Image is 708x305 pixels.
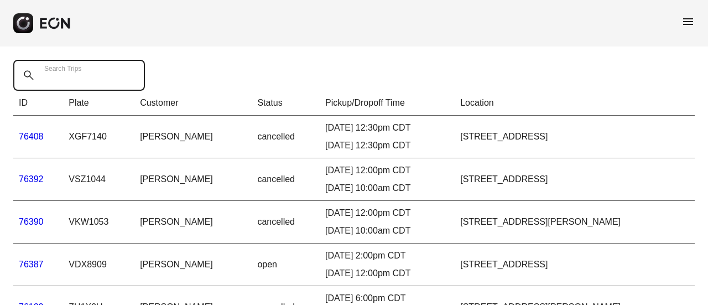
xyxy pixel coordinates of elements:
[63,244,134,286] td: VDX8909
[455,116,695,158] td: [STREET_ADDRESS]
[134,91,252,116] th: Customer
[252,201,320,244] td: cancelled
[134,116,252,158] td: [PERSON_NAME]
[252,116,320,158] td: cancelled
[455,201,695,244] td: [STREET_ADDRESS][PERSON_NAME]
[252,158,320,201] td: cancelled
[325,206,449,220] div: [DATE] 12:00pm CDT
[681,15,695,28] span: menu
[63,116,134,158] td: XGF7140
[325,267,449,280] div: [DATE] 12:00pm CDT
[19,132,44,141] a: 76408
[134,244,252,286] td: [PERSON_NAME]
[63,158,134,201] td: VSZ1044
[455,244,695,286] td: [STREET_ADDRESS]
[325,224,449,237] div: [DATE] 10:00am CDT
[19,260,44,269] a: 76387
[63,91,134,116] th: Plate
[13,91,63,116] th: ID
[325,249,449,262] div: [DATE] 2:00pm CDT
[252,244,320,286] td: open
[325,139,449,152] div: [DATE] 12:30pm CDT
[63,201,134,244] td: VKW1053
[19,174,44,184] a: 76392
[325,182,449,195] div: [DATE] 10:00am CDT
[455,158,695,201] td: [STREET_ADDRESS]
[19,217,44,226] a: 76390
[325,121,449,135] div: [DATE] 12:30pm CDT
[44,64,81,73] label: Search Trips
[134,201,252,244] td: [PERSON_NAME]
[455,91,695,116] th: Location
[134,158,252,201] td: [PERSON_NAME]
[320,91,455,116] th: Pickup/Dropoff Time
[252,91,320,116] th: Status
[325,292,449,305] div: [DATE] 6:00pm CDT
[325,164,449,177] div: [DATE] 12:00pm CDT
